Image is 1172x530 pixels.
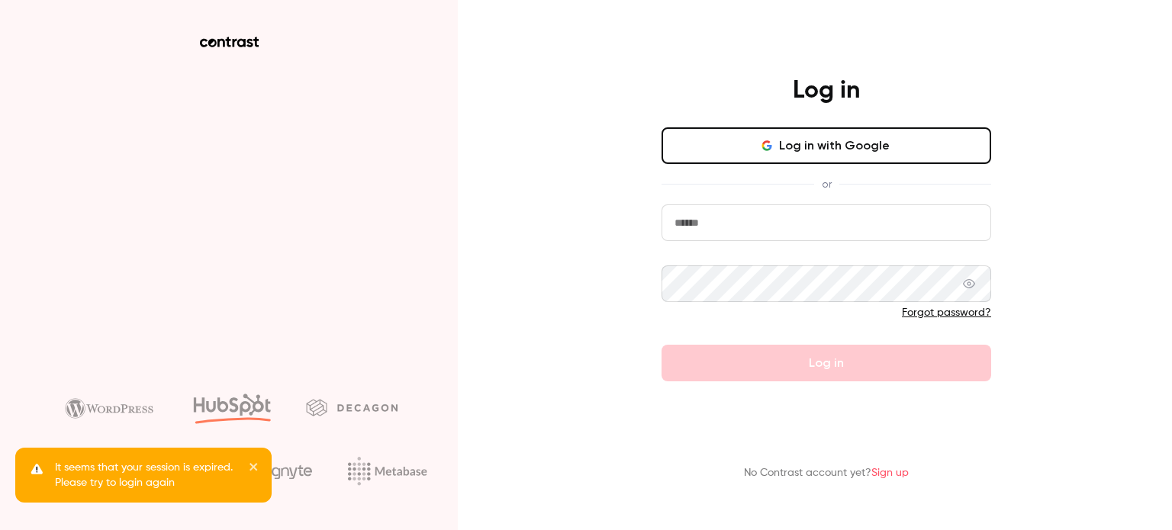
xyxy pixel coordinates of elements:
[871,467,909,478] a: Sign up
[662,127,991,164] button: Log in with Google
[55,460,238,490] p: It seems that your session is expired. Please try to login again
[249,460,259,478] button: close
[814,176,839,192] span: or
[306,399,398,416] img: decagon
[793,75,860,106] h4: Log in
[902,307,991,318] a: Forgot password?
[744,465,909,481] p: No Contrast account yet?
